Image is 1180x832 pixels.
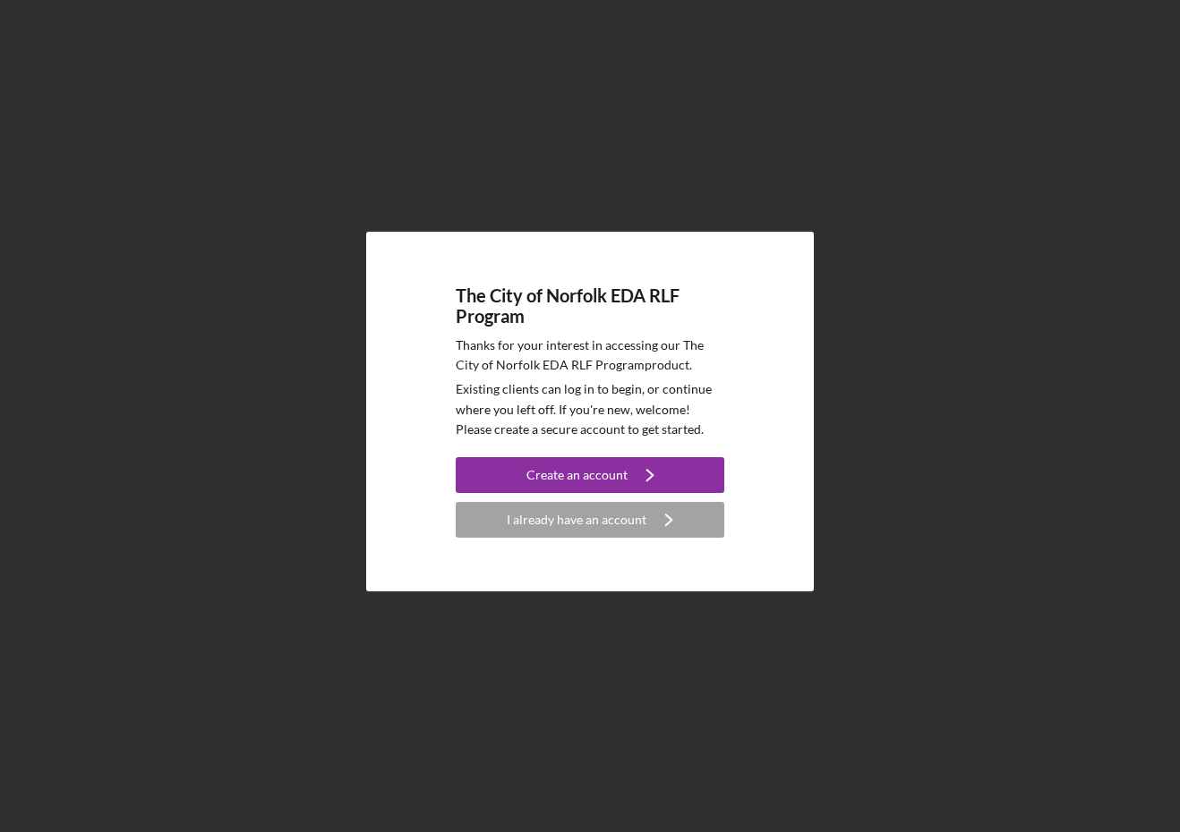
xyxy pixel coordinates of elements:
div: Create an account [526,457,628,493]
button: Create an account [456,457,724,493]
p: Thanks for your interest in accessing our The City of Norfolk EDA RLF Program product. [456,335,724,376]
button: I already have an account [456,502,724,538]
h4: The City of Norfolk EDA RLF Program [456,285,724,327]
a: Create an account [456,457,724,497]
p: Existing clients can log in to begin, or continue where you left off. If you're new, welcome! Ple... [456,379,724,439]
div: I already have an account [507,502,646,538]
